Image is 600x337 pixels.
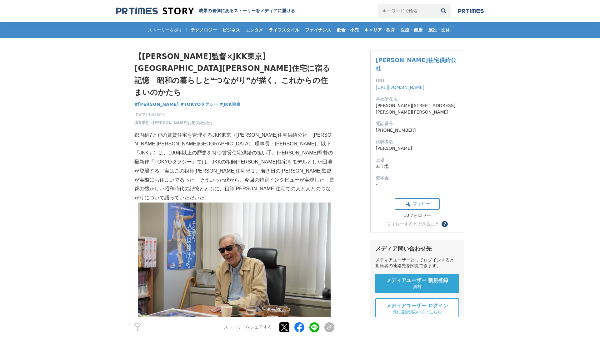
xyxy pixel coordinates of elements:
a: 飲食・小売 [334,22,361,38]
dd: [PHONE_NUMBER] [376,127,459,134]
span: キャリア・教育 [362,27,397,33]
span: ？ [442,222,447,226]
h2: 成果の裏側にあるストーリーをメディアに届ける [199,8,295,14]
a: ファイナンス [302,22,334,38]
p: ストーリーをシェアする [224,325,272,330]
span: 無料 [413,284,421,290]
a: JKK東京（[PERSON_NAME]住宅供給公社） [134,120,214,126]
span: #[PERSON_NAME] [134,101,179,107]
dt: 代表者名 [376,139,459,145]
a: 施設・団体 [426,22,452,38]
a: #TOKYOタクシー [180,101,218,108]
h1: 【[PERSON_NAME]監督×JKK東京】[GEOGRAPHIC_DATA][PERSON_NAME]住宅に宿る記憶 昭和の暮らしと❝つながり❞が描く、これからの住まいのかたち [134,51,334,99]
img: 成果の裏側にあるストーリーをメディアに届ける [116,7,194,15]
a: メディアユーザー ログイン 既に登録済みの方はこちら [375,298,459,319]
a: キャリア・教育 [362,22,397,38]
a: テクノロジー [188,22,219,38]
span: ライフスタイル [266,27,302,33]
dd: [PERSON_NAME][STREET_ADDRESS][PERSON_NAME][PERSON_NAME] [376,102,459,115]
span: エンタメ [243,27,266,33]
span: 既に登録済みの方はこちら [393,309,442,315]
a: 成果の裏側にあるストーリーをメディアに届ける 成果の裏側にあるストーリーをメディアに届ける [116,7,295,15]
a: [PERSON_NAME]住宅供給公社 [376,57,456,72]
img: thumbnail_0fe8d800-4b64-11f0-a60d-cfae4edd808c.JPG [138,203,331,331]
a: 医療・健康 [398,22,425,38]
dd: - [376,181,459,188]
span: 医療・健康 [398,27,425,33]
p: 1 [134,329,141,332]
dt: URL [376,78,459,84]
div: 10フォロワー [395,213,440,218]
a: ライフスタイル [266,22,302,38]
span: ファイナンス [302,27,334,33]
dt: 本社所在地 [376,96,459,102]
dd: 未上場 [376,163,459,170]
dd: [PERSON_NAME] [376,145,459,152]
button: フォロー [395,198,440,210]
span: [DATE] 14時00分 [134,112,214,118]
div: メディア問い合わせ先 [375,245,459,252]
a: #[PERSON_NAME] [134,101,179,108]
div: メディアユーザーとしてログインすると、担当者の連絡先を閲覧できます。 [375,257,459,269]
a: メディアユーザー 新規登録 無料 [375,274,459,293]
a: エンタメ [243,22,266,38]
a: ビジネス [220,22,242,38]
dt: 資本金 [376,175,459,181]
span: テクノロジー [188,27,219,33]
span: ビジネス [220,27,242,33]
span: メディアユーザー 新規登録 [386,277,448,284]
span: #TOKYOタクシー [180,101,218,107]
button: 検索 [437,4,451,18]
dt: 電話番号 [376,120,459,127]
span: メディアユーザー ログイン [386,303,448,309]
span: #JKK東京 [220,101,241,107]
dt: 上場 [376,157,459,163]
img: prtimes [458,8,484,13]
input: キーワードで検索 [378,4,437,18]
p: 都内約7万戸の賃貸住宅を管理するJKK東京（[PERSON_NAME]住宅供給公社：[PERSON_NAME][PERSON_NAME][GEOGRAPHIC_DATA]、理事長：[PERSON... [134,131,334,203]
button: ？ [442,221,448,227]
div: フォローするとできること [387,222,439,226]
span: 施設・団体 [426,27,452,33]
a: #JKK東京 [220,101,241,108]
a: [URL][DOMAIN_NAME] [376,85,424,90]
span: 飲食・小売 [334,27,361,33]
